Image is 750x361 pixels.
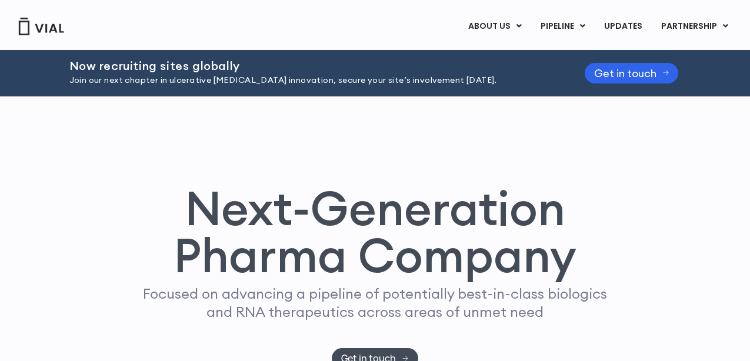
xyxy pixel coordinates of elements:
[18,18,65,35] img: Vial Logo
[652,16,738,36] a: PARTNERSHIPMenu Toggle
[594,69,656,78] span: Get in touch
[138,285,612,321] p: Focused on advancing a pipeline of potentially best-in-class biologics and RNA therapeutics acros...
[595,16,651,36] a: UPDATES
[121,185,630,279] h1: Next-Generation Pharma Company
[69,59,555,72] h2: Now recruiting sites globally
[531,16,594,36] a: PIPELINEMenu Toggle
[585,63,679,83] a: Get in touch
[459,16,531,36] a: ABOUT USMenu Toggle
[69,74,555,87] p: Join our next chapter in ulcerative [MEDICAL_DATA] innovation, secure your site’s involvement [DA...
